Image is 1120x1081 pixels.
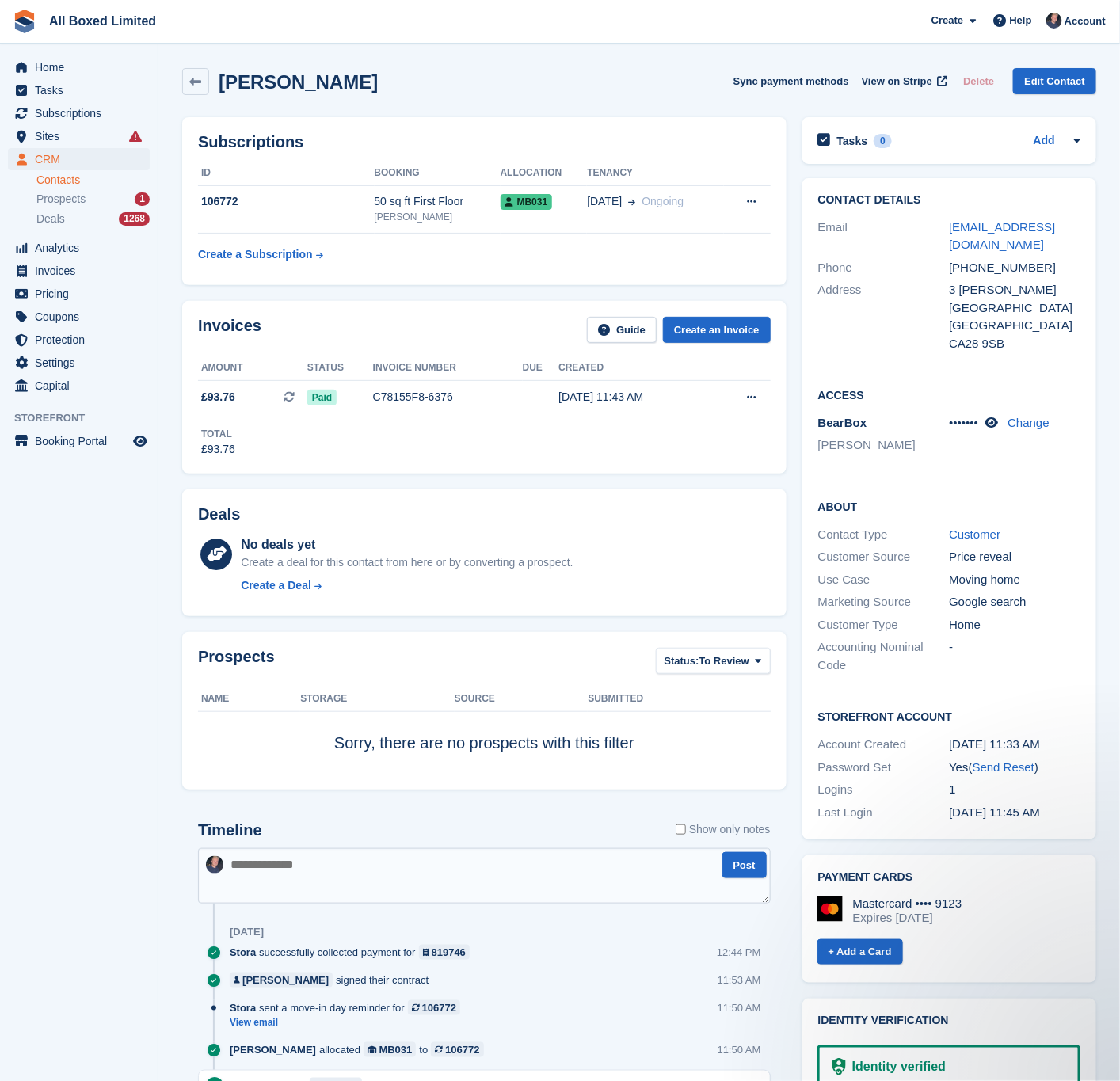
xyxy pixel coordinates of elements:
a: 819746 [419,945,470,960]
span: ••••••• [949,416,978,429]
a: Prospects 1 [36,191,150,207]
h2: Tasks [837,134,868,148]
h2: [PERSON_NAME] [219,71,378,93]
i: Smart entry sync failures have occurred [129,130,142,143]
div: 819746 [432,945,466,960]
div: 50 sq ft First Floor [375,193,501,210]
div: successfully collected payment for [230,945,478,960]
label: Show only notes [676,821,771,838]
th: Source [455,687,589,712]
button: Sync payment methods [733,68,849,94]
a: 106772 [431,1042,483,1057]
span: £93.76 [201,389,235,405]
time: 2025-09-06 10:45:21 UTC [949,805,1040,819]
div: Identity verified [846,1057,946,1076]
a: menu [8,329,150,351]
a: menu [8,283,150,305]
th: Booking [375,161,501,186]
div: 12:44 PM [717,945,761,960]
span: Invoices [35,260,130,282]
button: Delete [957,68,1000,94]
img: Identity Verification Ready [832,1058,846,1075]
span: Create [931,13,963,29]
div: No deals yet [241,535,573,554]
div: Marketing Source [818,593,950,611]
span: To Review [699,653,749,669]
span: Storefront [14,410,158,426]
div: CA28 9SB [949,335,1080,353]
div: Customer Source [818,548,950,566]
div: Last Login [818,804,950,822]
div: [GEOGRAPHIC_DATA] [949,299,1080,318]
span: Paid [307,390,337,405]
div: sent a move-in day reminder for [230,1000,468,1015]
div: [PHONE_NUMBER] [949,259,1080,277]
a: 106772 [408,1000,460,1015]
span: Settings [35,352,130,374]
h2: Storefront Account [818,708,1080,724]
a: All Boxed Limited [43,8,162,34]
button: Post [722,852,767,878]
span: Help [1010,13,1032,29]
div: signed their contract [230,973,436,988]
span: Deals [36,211,65,226]
a: Preview store [131,432,150,451]
h2: Timeline [198,821,262,839]
th: Storage [300,687,454,712]
div: Google search [949,593,1080,611]
div: 106772 [422,1000,456,1015]
div: Address [818,281,950,352]
a: menu [8,56,150,78]
span: Status: [665,653,699,669]
div: 11:50 AM [718,1000,761,1015]
div: Expires [DATE] [853,911,962,925]
div: Phone [818,259,950,277]
img: Dan Goss [1046,13,1062,29]
a: Contacts [36,173,150,188]
div: Home [949,616,1080,634]
div: [PERSON_NAME] [375,210,501,224]
div: Customer Type [818,616,950,634]
div: Price reveal [949,548,1080,566]
span: Tasks [35,79,130,101]
a: menu [8,430,150,452]
div: Total [201,427,235,441]
div: [DATE] 11:33 AM [949,736,1080,754]
span: CRM [35,148,130,170]
span: MB031 [501,194,553,210]
th: Created [558,356,710,381]
img: Dan Goss [206,856,223,874]
img: stora-icon-8386f47178a22dfd0bd8f6a31ec36ba5ce8667c1dd55bd0f319d3a0aa187defe.svg [13,10,36,33]
div: Use Case [818,571,950,589]
a: [EMAIL_ADDRESS][DOMAIN_NAME] [949,220,1055,252]
a: menu [8,352,150,374]
a: [PERSON_NAME] [230,973,333,988]
h2: Contact Details [818,194,1080,207]
th: Invoice number [373,356,523,381]
span: Account [1065,13,1106,29]
h2: Subscriptions [198,133,771,151]
div: 3 [PERSON_NAME] [949,281,1080,299]
div: 106772 [198,193,375,210]
a: menu [8,260,150,282]
span: Stora [230,945,256,960]
div: 11:50 AM [718,1042,761,1057]
div: Accounting Nominal Code [818,638,950,674]
span: Analytics [35,237,130,259]
span: Sorry, there are no prospects with this filter [334,734,634,752]
div: Password Set [818,759,950,777]
a: menu [8,79,150,101]
a: Deals 1268 [36,211,150,227]
th: Tenancy [587,161,723,186]
img: Mastercard Logo [817,896,843,922]
div: 1 [949,781,1080,799]
th: Name [198,687,300,712]
div: [DATE] [230,926,264,938]
div: Create a Deal [241,577,311,594]
div: Moving home [949,571,1080,589]
div: Contact Type [818,526,950,544]
th: Status [307,356,373,381]
th: ID [198,161,375,186]
div: [PERSON_NAME] [242,973,329,988]
a: menu [8,125,150,147]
